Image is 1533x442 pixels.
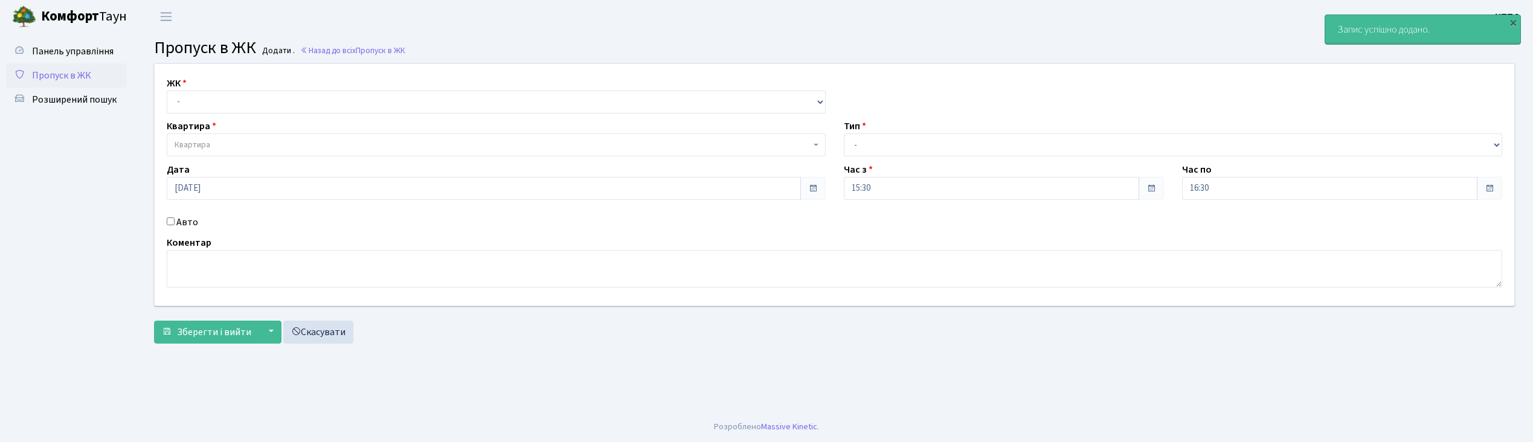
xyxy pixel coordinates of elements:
img: logo.png [12,5,36,29]
a: Назад до всіхПропуск в ЖК [300,45,405,56]
b: Комфорт [41,7,99,26]
label: ЖК [167,76,187,91]
span: Квартира [175,139,210,151]
span: Розширений пошук [32,93,117,106]
label: Дата [167,162,190,177]
div: × [1507,16,1519,28]
button: Зберегти і вийти [154,321,259,344]
button: Переключити навігацію [151,7,181,27]
div: Розроблено . [714,420,819,434]
span: Пропуск в ЖК [154,36,256,60]
div: Запис успішно додано. [1325,15,1520,44]
a: КПП4 [1495,10,1519,24]
span: Таун [41,7,127,27]
span: Зберегти і вийти [177,325,251,339]
label: Авто [176,215,198,229]
label: Час з [844,162,873,177]
span: Панель управління [32,45,114,58]
a: Скасувати [283,321,353,344]
label: Тип [844,119,866,133]
a: Пропуск в ЖК [6,63,127,88]
a: Розширений пошук [6,88,127,112]
label: Коментар [167,235,211,250]
label: Квартира [167,119,216,133]
span: Пропуск в ЖК [32,69,91,82]
span: Пропуск в ЖК [356,45,405,56]
label: Час по [1182,162,1212,177]
a: Massive Kinetic [761,420,817,433]
a: Панель управління [6,39,127,63]
small: Додати . [260,46,295,56]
